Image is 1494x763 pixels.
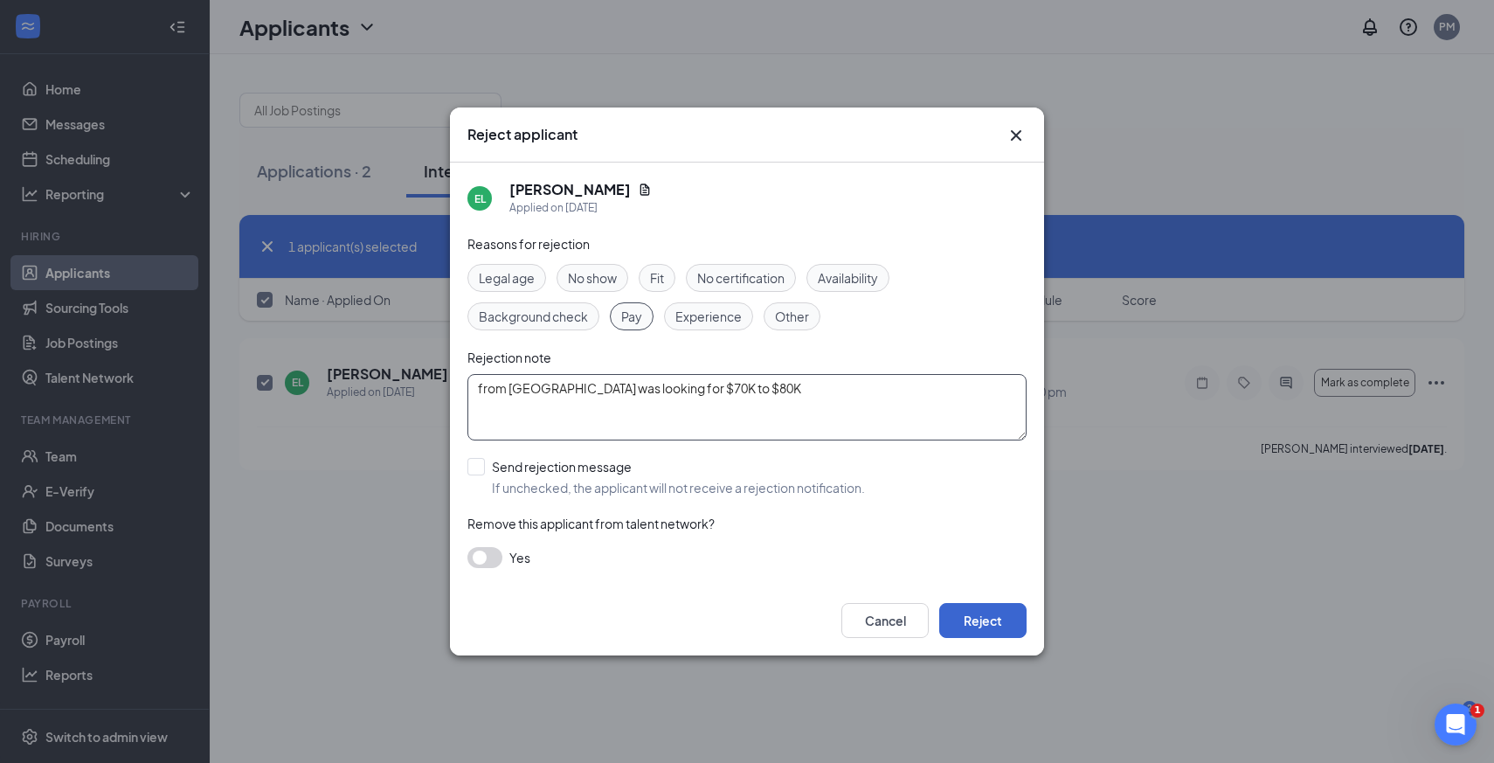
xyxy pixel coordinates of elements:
[1435,704,1477,746] iframe: Intercom live chat
[675,307,742,326] span: Experience
[467,236,590,252] span: Reasons for rejection
[841,603,929,638] button: Cancel
[775,307,809,326] span: Other
[638,183,652,197] svg: Document
[509,180,631,199] h5: [PERSON_NAME]
[474,191,486,206] div: EL
[1470,704,1484,718] span: 1
[650,268,664,288] span: Fit
[621,307,642,326] span: Pay
[939,603,1027,638] button: Reject
[479,268,535,288] span: Legal age
[509,547,530,568] span: Yes
[697,268,785,288] span: No certification
[509,199,652,217] div: Applied on [DATE]
[479,307,588,326] span: Background check
[467,516,715,531] span: Remove this applicant from talent network?
[467,350,551,365] span: Rejection note
[467,374,1027,440] textarea: from [GEOGRAPHIC_DATA] was looking for $70K to $80K
[568,268,617,288] span: No show
[467,125,578,144] h3: Reject applicant
[818,268,878,288] span: Availability
[1006,125,1027,146] button: Close
[1006,125,1027,146] svg: Cross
